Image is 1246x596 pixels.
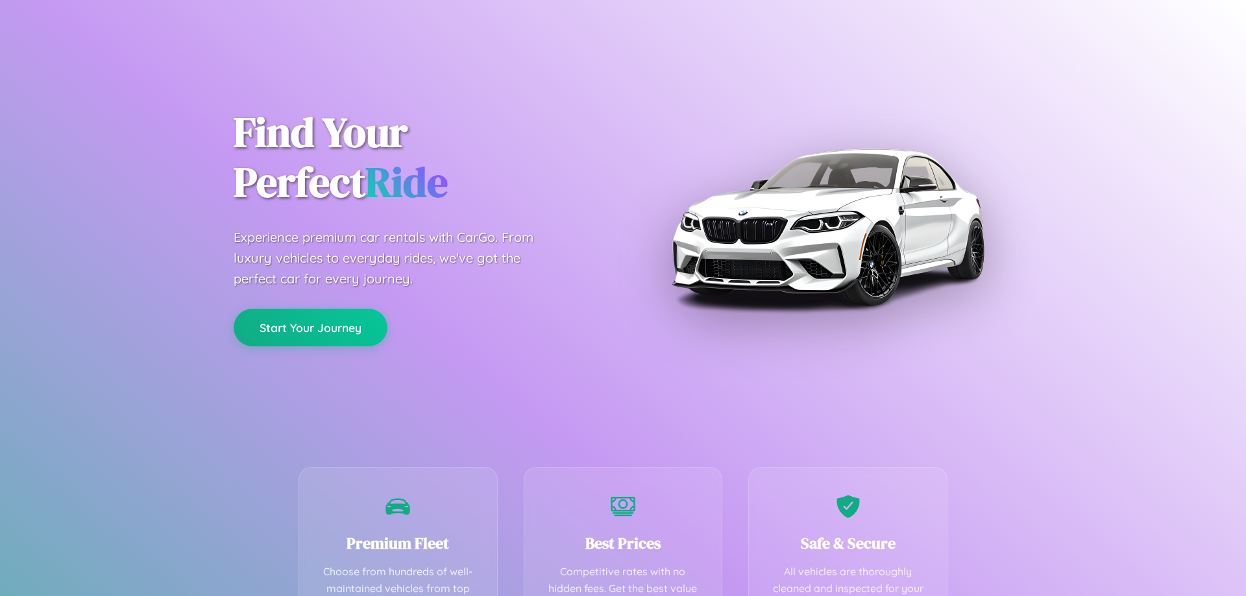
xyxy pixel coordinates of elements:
[234,108,604,208] h1: Find Your Perfect
[365,154,448,210] span: Ride
[319,532,478,554] h3: Premium Fleet
[665,65,990,389] img: Premium BMW car rental vehicle
[544,532,703,554] h3: Best Prices
[234,227,558,289] p: Experience premium car rentals with CarGo. From luxury vehicles to everyday rides, we've got the ...
[234,309,387,346] button: Start Your Journey
[768,532,927,554] h3: Safe & Secure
